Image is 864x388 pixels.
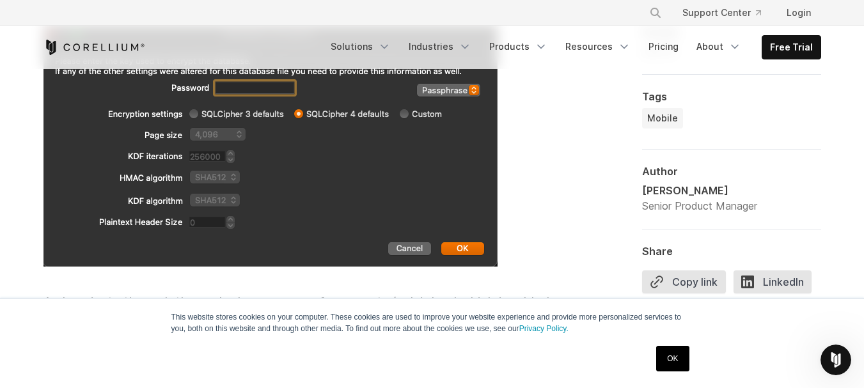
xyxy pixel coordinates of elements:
[642,183,757,198] div: [PERSON_NAME]
[672,1,771,24] a: Support Center
[656,346,689,371] a: OK
[734,270,819,299] a: LinkedIn
[482,35,555,58] a: Products
[401,35,479,58] a: Industries
[644,1,667,24] button: Search
[43,40,145,55] a: Corellium Home
[642,270,726,293] button: Copy link
[642,198,757,213] div: Senior Product Manager
[642,165,821,178] div: Author
[558,35,638,58] a: Resources
[647,112,678,125] span: Mobile
[642,90,821,103] div: Tags
[323,35,821,59] div: Navigation Menu
[776,1,821,24] a: Login
[519,324,569,333] a: Privacy Policy.
[323,35,398,58] a: Solutions
[762,36,821,59] a: Free Trial
[43,292,555,369] p: As I navigate through the code, I see many references to ‘sqlcipher,’ which is added encryption f...
[689,35,749,58] a: About
[821,345,851,375] iframe: Intercom live chat
[634,1,821,24] div: Navigation Menu
[641,35,686,58] a: Pricing
[642,245,821,258] div: Share
[734,270,812,293] span: LinkedIn
[642,108,683,128] a: Mobile
[43,25,498,267] img: SQLCipher Encryption
[171,311,693,334] p: This website stores cookies on your computer. These cookies are used to improve your website expe...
